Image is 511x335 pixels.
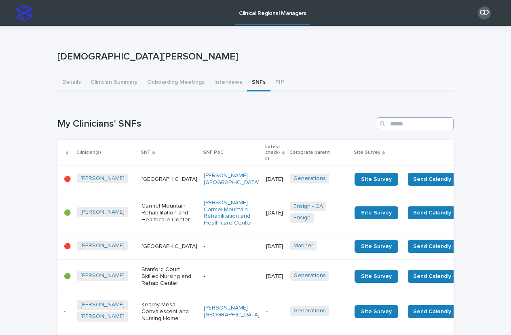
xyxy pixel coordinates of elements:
span: Send Calendly [413,307,451,316]
p: 🔴 [64,243,71,250]
p: Corporate parent [289,148,330,157]
a: Site Survey [355,173,398,186]
a: [PERSON_NAME] [80,301,125,308]
input: Search [377,117,454,130]
p: 🟢 [64,273,71,280]
a: Site Survey [355,206,398,219]
img: stacker-logo-s-only.png [16,5,32,21]
a: Site Survey [355,305,398,318]
p: Site Survey [354,148,380,157]
a: [PERSON_NAME] - Carmel Mountain Rehabilitation and Healthcare Center [204,199,260,227]
a: Generations [294,272,326,279]
span: Site Survey [361,210,392,216]
p: - [204,273,260,280]
span: Send Calendly [413,209,451,217]
p: [GEOGRAPHIC_DATA] [141,243,197,250]
p: Latest check-in [265,142,280,163]
p: Carmel Mountain Rehabilitation and Healthcare Center [141,203,197,223]
button: Onboarding Meetings [142,74,209,91]
a: Ensign [294,214,310,221]
a: Site Survey [355,240,398,253]
p: Clinician(s) [76,148,101,157]
button: Send Calendly [408,173,456,186]
button: Interviews [209,74,247,91]
p: [DATE] [266,273,284,280]
a: [PERSON_NAME][GEOGRAPHIC_DATA] [204,305,260,318]
span: Site Survey [361,244,392,249]
span: Send Calendly [413,175,451,183]
p: SNF [141,148,150,157]
button: Send Calendly [408,305,456,318]
a: [PERSON_NAME] [80,209,125,216]
p: - [204,243,260,250]
button: Send Calendly [408,206,456,219]
p: - [266,308,284,315]
p: [DATE] [266,243,284,250]
p: 🔴 [64,176,71,183]
div: CD [478,6,491,19]
p: [GEOGRAPHIC_DATA] [141,176,197,183]
p: Stanford Court Skilled Nursing and Rehab Center [141,266,197,286]
a: Generations [294,175,326,182]
a: Site Survey [355,270,398,283]
button: SNFs [247,74,270,91]
p: - [64,308,71,315]
span: Send Calendly [413,272,451,280]
span: Site Survey [361,309,392,314]
p: SNF PoC [203,148,224,157]
span: Site Survey [361,176,392,182]
span: Send Calendly [413,242,451,250]
span: Site Survey [361,274,392,279]
a: Ensign - CA [294,203,323,210]
p: 🟢 [64,210,71,216]
button: Clinician Summary [86,74,142,91]
a: [PERSON_NAME] [80,272,125,279]
a: [PERSON_NAME] [80,242,125,249]
p: [DATE] [266,210,284,216]
a: [PERSON_NAME] [80,175,125,182]
h1: My Clinicians' SNFs [57,118,374,130]
a: Generations [294,307,326,314]
button: Send Calendly [408,240,456,253]
button: Send Calendly [408,270,456,283]
p: [DEMOGRAPHIC_DATA][PERSON_NAME] [57,51,450,63]
p: Kearny Mesa Convalescent and Nursing Home [141,301,197,322]
button: PIP [270,74,289,91]
button: Details [57,74,86,91]
a: [PERSON_NAME] [80,313,125,320]
a: Mariner [294,242,313,249]
p: [DATE] [266,176,284,183]
a: [PERSON_NAME][GEOGRAPHIC_DATA] [204,172,260,186]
